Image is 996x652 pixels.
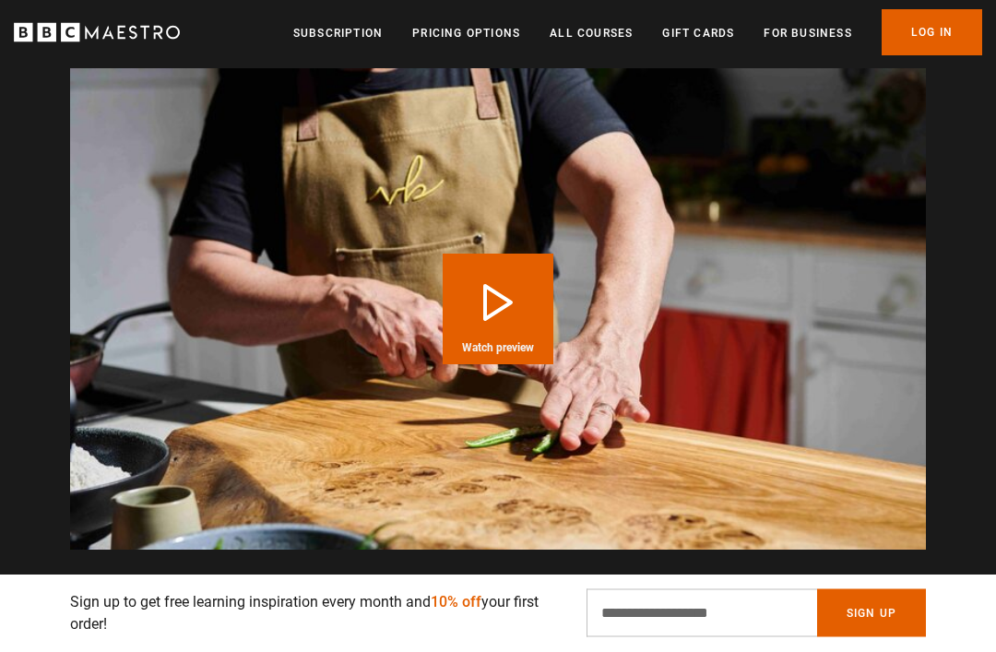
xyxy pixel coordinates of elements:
nav: Primary [293,9,982,55]
svg: BBC Maestro [14,18,180,46]
a: Log In [882,9,982,55]
button: Sign Up [817,589,926,637]
a: For business [764,24,851,42]
span: 10% off [431,593,481,611]
a: Gift Cards [662,24,734,42]
a: Pricing Options [412,24,520,42]
video-js: Video Player [70,69,926,551]
button: Play Course overview for Modern Indian Cooking with Vineet Bhatia [443,255,553,365]
span: Watch preview [462,343,534,354]
a: All Courses [550,24,633,42]
a: Subscription [293,24,383,42]
p: Sign up to get free learning inspiration every month and your first order! [70,591,564,635]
